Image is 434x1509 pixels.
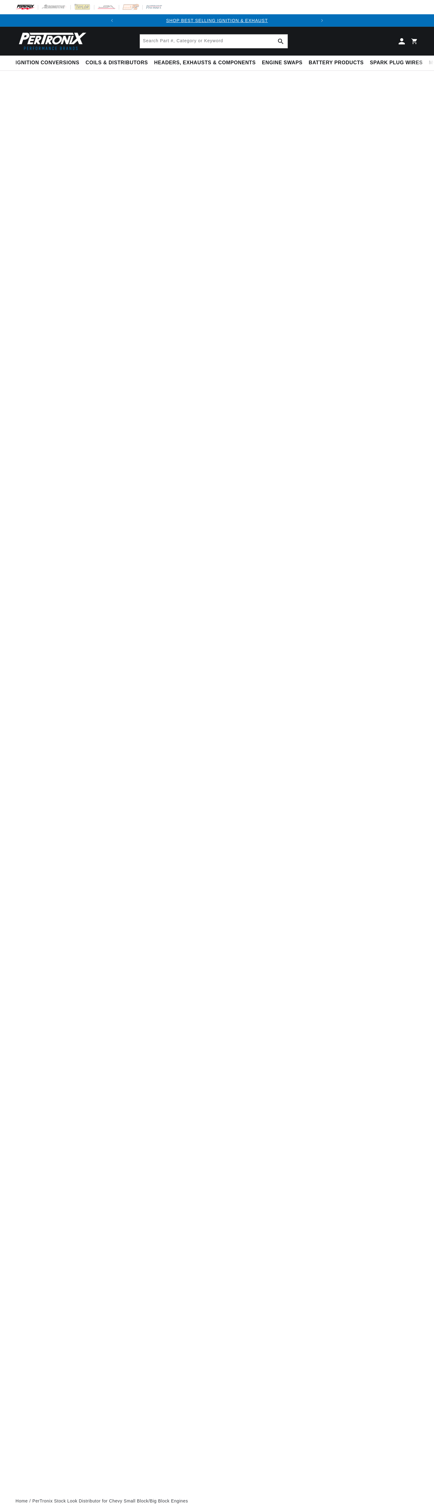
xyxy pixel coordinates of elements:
[118,17,315,24] div: 1 of 2
[154,60,256,66] span: Headers, Exhausts & Components
[16,1498,28,1504] a: Home
[16,30,87,52] img: Pertronix
[306,56,367,70] summary: Battery Products
[166,18,268,23] a: SHOP BEST SELLING IGNITION & EXHAUST
[367,56,426,70] summary: Spark Plug Wires
[262,60,302,66] span: Engine Swaps
[16,56,83,70] summary: Ignition Conversions
[32,1498,188,1504] a: PerTronix Stock Look Distributor for Chevy Small Block/Big Block Engines
[316,14,328,27] button: Translation missing: en.sections.announcements.next_announcement
[309,60,364,66] span: Battery Products
[16,60,79,66] span: Ignition Conversions
[259,56,306,70] summary: Engine Swaps
[140,34,288,48] input: Search Part #, Category or Keyword
[151,56,259,70] summary: Headers, Exhausts & Components
[370,60,423,66] span: Spark Plug Wires
[83,56,151,70] summary: Coils & Distributors
[118,17,315,24] div: Announcement
[274,34,288,48] button: Search Part #, Category or Keyword
[86,60,148,66] span: Coils & Distributors
[16,1498,418,1504] nav: breadcrumbs
[106,14,118,27] button: Translation missing: en.sections.announcements.previous_announcement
